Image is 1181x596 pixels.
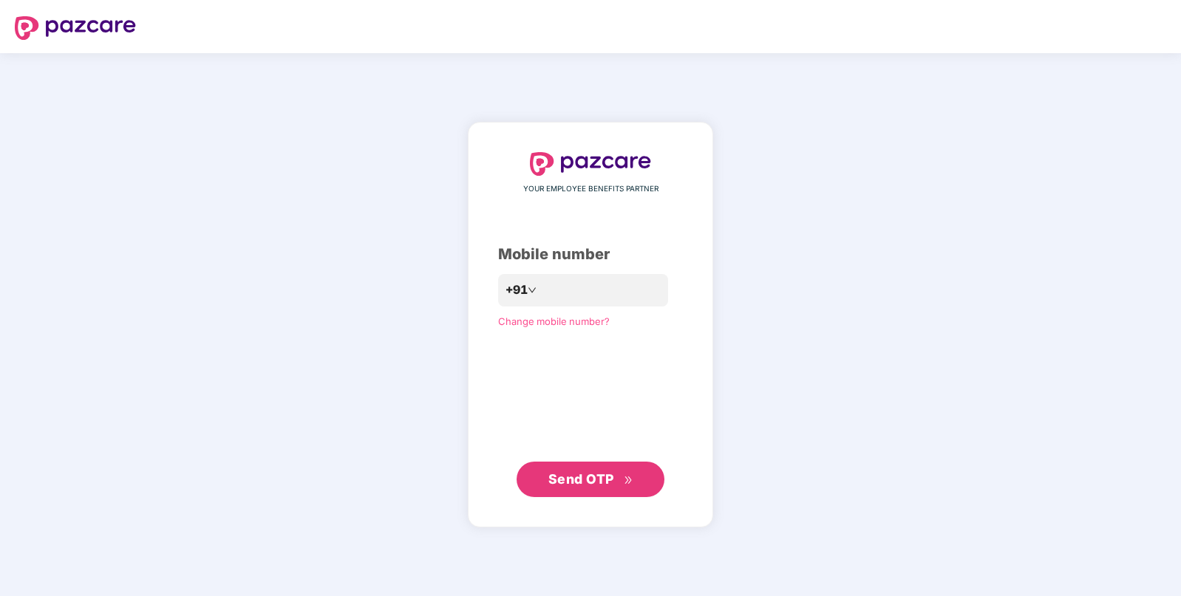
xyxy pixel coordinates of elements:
[498,243,683,266] div: Mobile number
[517,462,664,497] button: Send OTPdouble-right
[624,476,633,485] span: double-right
[530,152,651,176] img: logo
[15,16,136,40] img: logo
[528,286,537,295] span: down
[498,315,610,327] a: Change mobile number?
[506,281,528,299] span: +91
[523,183,658,195] span: YOUR EMPLOYEE BENEFITS PARTNER
[548,471,614,487] span: Send OTP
